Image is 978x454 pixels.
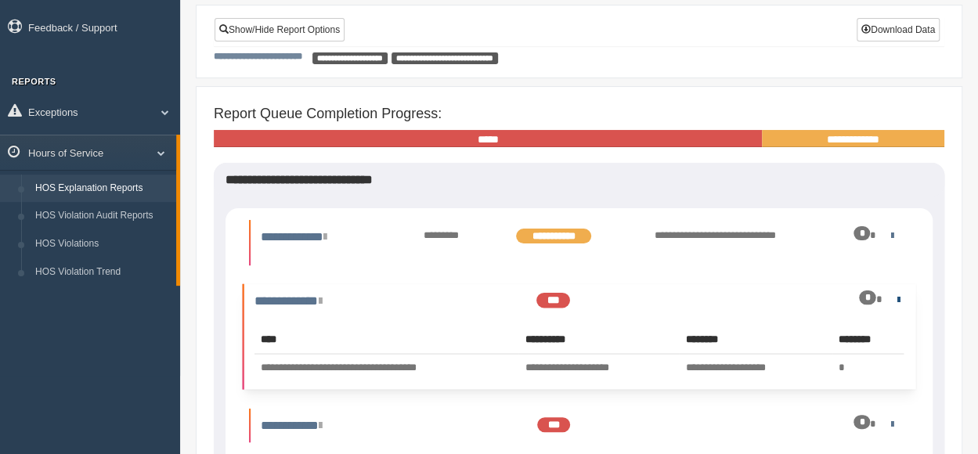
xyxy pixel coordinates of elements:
[28,175,176,203] a: HOS Explanation Reports
[28,202,176,230] a: HOS Violation Audit Reports
[214,106,944,122] h4: Report Queue Completion Progress:
[249,409,909,443] li: Expand
[28,230,176,258] a: HOS Violations
[28,258,176,286] a: HOS Violation Trend
[243,284,916,390] li: Expand
[215,18,345,41] a: Show/Hide Report Options
[857,18,940,41] button: Download Data
[249,220,909,265] li: Expand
